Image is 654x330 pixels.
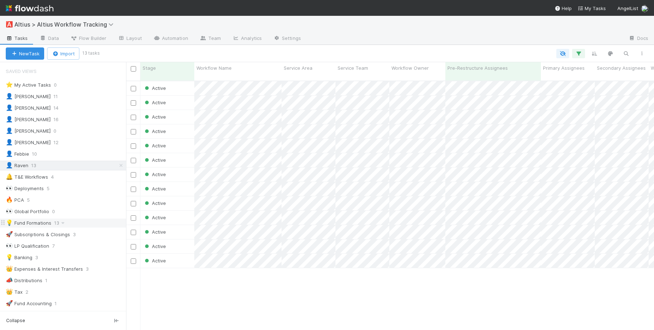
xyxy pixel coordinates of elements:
[6,243,13,249] span: 👀
[543,64,585,72] span: Primary Assignees
[27,196,37,205] span: 5
[6,242,49,251] div: LP Qualification
[6,230,70,239] div: Subscriptions & Closings
[131,230,136,235] input: Toggle Row Selected
[63,311,75,320] span: 13
[143,84,166,92] div: Active
[73,230,83,239] span: 3
[143,156,166,164] div: Active
[6,196,24,205] div: PCA
[131,115,136,120] input: Toggle Row Selected
[6,184,44,193] div: Deployments
[131,258,136,264] input: Toggle Row Selected
[31,161,43,170] span: 13
[131,187,136,192] input: Toggle Row Selected
[6,289,13,295] span: 👑
[143,143,166,148] span: Active
[54,127,64,136] span: 0
[54,138,66,147] span: 12
[6,127,51,136] div: [PERSON_NAME]
[143,200,166,206] span: Active
[143,214,166,221] div: Active
[54,115,66,124] span: 16
[6,138,51,147] div: [PERSON_NAME]
[51,173,61,182] span: 4
[6,253,32,262] div: Banking
[32,150,44,159] span: 10
[143,243,166,249] span: Active
[6,254,13,260] span: 💡
[617,5,638,11] span: AngelList
[6,220,13,226] span: 💡
[6,2,54,14] img: logo-inverted-e16ddd16eac7371096b0.svg
[45,276,55,285] span: 1
[131,100,136,106] input: Toggle Row Selected
[143,100,166,105] span: Active
[6,92,51,101] div: [PERSON_NAME]
[6,173,48,182] div: T&E Workflows
[6,150,29,159] div: Febbie
[391,64,429,72] span: Workflow Owner
[6,266,13,272] span: 👑
[143,128,166,134] span: Active
[6,115,51,124] div: [PERSON_NAME]
[6,311,60,320] div: Investment Services
[143,229,166,235] span: Active
[143,157,166,163] span: Active
[6,151,13,157] span: 👤
[143,113,166,120] div: Active
[143,258,166,263] span: Active
[6,300,13,306] span: 🚀
[6,82,13,88] span: ⭐
[6,219,51,228] div: Fund Formations
[6,288,23,297] div: Tax
[641,5,648,12] img: avatar_1d14498f-6309-4f08-8780-588779e5ce37.png
[6,207,49,216] div: Global Portfolio
[54,81,64,90] span: 0
[148,33,194,45] a: Automation
[578,5,606,12] a: My Tasks
[143,171,166,177] span: Active
[54,104,66,113] span: 14
[6,208,13,214] span: 👀
[143,99,166,106] div: Active
[112,33,148,45] a: Layout
[131,215,136,221] input: Toggle Row Selected
[6,276,42,285] div: Distributions
[6,161,28,170] div: Raven
[82,50,100,56] small: 13 tasks
[6,277,13,283] span: 📣
[6,174,13,180] span: 🔔
[6,93,13,99] span: 👤
[47,184,57,193] span: 5
[131,158,136,163] input: Toggle Row Selected
[447,64,508,72] span: Pre-Restructure Assignees
[143,142,166,149] div: Active
[578,5,606,11] span: My Tasks
[34,33,65,45] a: Data
[6,162,13,168] span: 👤
[54,219,66,228] span: 13
[143,215,166,220] span: Active
[6,104,51,113] div: [PERSON_NAME]
[143,85,166,91] span: Active
[6,185,13,191] span: 👀
[6,139,13,145] span: 👤
[70,35,106,42] span: Flow Builder
[131,201,136,206] input: Toggle Row Selected
[52,207,62,216] span: 0
[143,64,156,72] span: Stage
[6,299,52,308] div: Fund Accounting
[194,33,227,45] a: Team
[623,33,654,45] a: Docs
[55,299,64,308] span: 1
[6,197,13,203] span: 🔥
[14,21,117,28] span: Altius > Altius Workflow Tracking
[86,265,96,274] span: 3
[143,114,166,120] span: Active
[6,116,13,122] span: 👤
[6,231,13,237] span: 🚀
[284,64,312,72] span: Service Area
[131,129,136,134] input: Toggle Row Selected
[143,128,166,135] div: Active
